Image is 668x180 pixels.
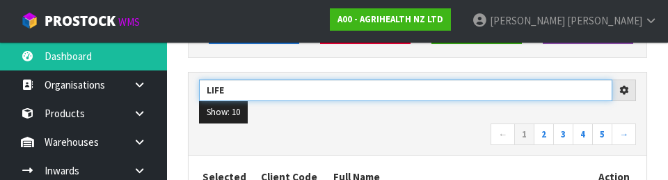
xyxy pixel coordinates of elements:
a: ← [491,123,515,146]
span: ProStock [45,12,116,30]
input: Search clients [199,80,612,101]
span: [PERSON_NAME] [567,14,642,27]
strong: A00 - AGRIHEALTH NZ LTD [337,13,443,25]
a: 4 [573,123,593,146]
span: [PERSON_NAME] [490,14,565,27]
a: 2 [534,123,554,146]
a: 3 [553,123,573,146]
nav: Page navigation [199,123,636,148]
a: → [612,123,636,146]
a: 1 [514,123,534,146]
a: 5 [592,123,612,146]
a: A00 - AGRIHEALTH NZ LTD [330,8,451,31]
img: cube-alt.png [21,12,38,29]
small: WMS [118,15,140,29]
button: Show: 10 [199,101,248,123]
